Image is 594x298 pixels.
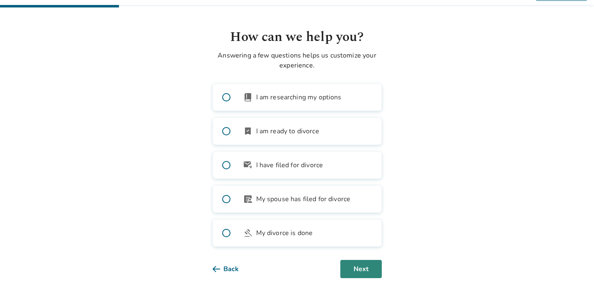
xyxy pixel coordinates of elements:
[256,228,313,238] span: My divorce is done
[243,92,253,102] span: book_2
[553,258,594,298] iframe: Chat Widget
[256,126,319,136] span: I am ready to divorce
[213,260,252,278] button: Back
[213,50,382,70] p: Answering a few questions helps us customize your experience.
[256,92,342,102] span: I am researching my options
[213,27,382,47] h1: How can we help you?
[340,260,382,278] button: Next
[243,194,253,204] span: article_person
[243,126,253,136] span: bookmark_check
[256,194,351,204] span: My spouse has filed for divorce
[243,228,253,238] span: gavel
[243,160,253,170] span: outgoing_mail
[256,160,323,170] span: I have filed for divorce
